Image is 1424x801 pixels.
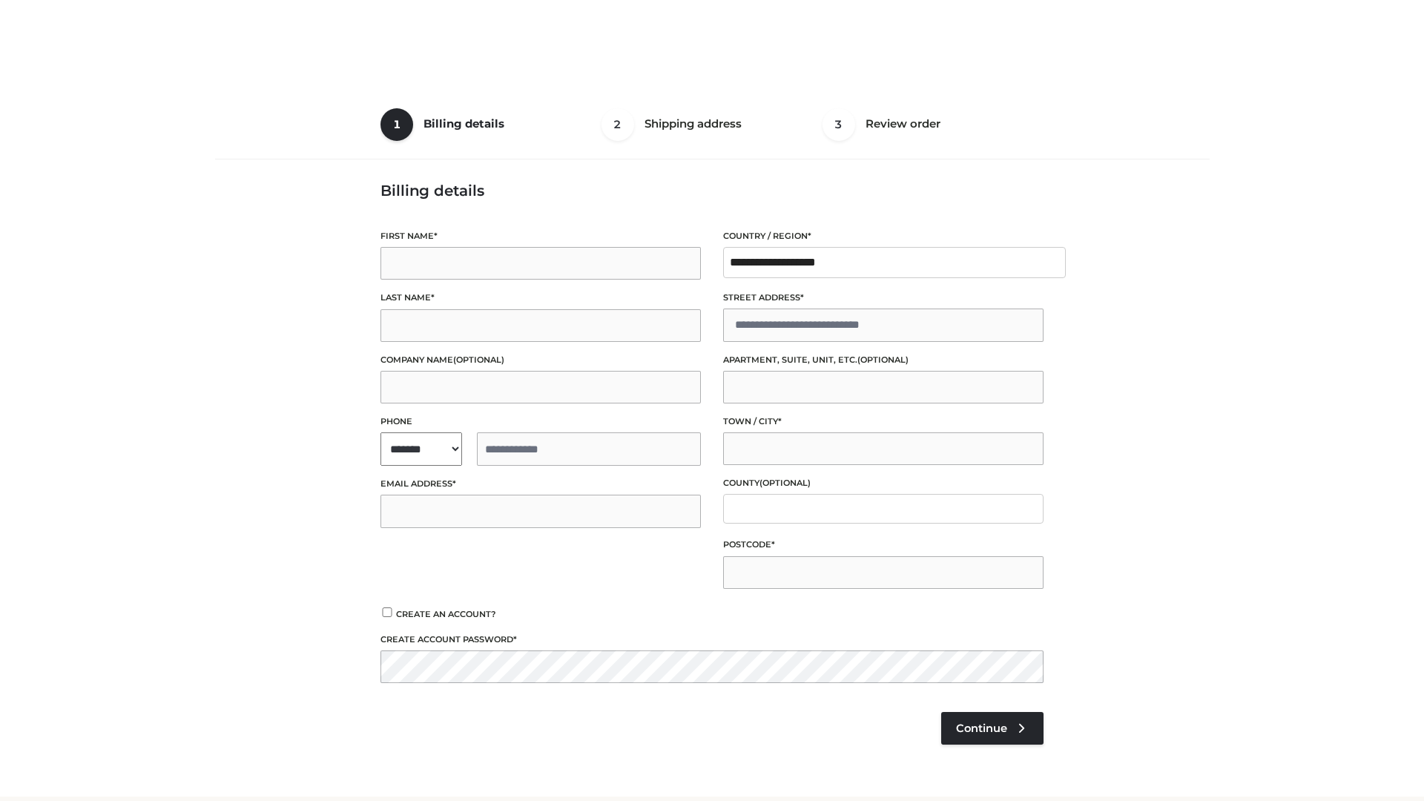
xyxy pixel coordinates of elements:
label: Phone [380,415,701,429]
label: Email address [380,477,701,491]
span: Continue [956,722,1007,735]
label: County [723,476,1044,490]
span: (optional) [759,478,811,488]
label: Postcode [723,538,1044,552]
label: Apartment, suite, unit, etc. [723,353,1044,367]
label: Last name [380,291,701,305]
label: First name [380,229,701,243]
label: Create account password [380,633,1044,647]
h3: Billing details [380,182,1044,200]
label: Company name [380,353,701,367]
span: Review order [866,116,940,131]
label: Town / City [723,415,1044,429]
span: 2 [601,108,634,141]
input: Create an account? [380,607,394,617]
span: 3 [823,108,855,141]
span: (optional) [857,355,909,365]
span: (optional) [453,355,504,365]
a: Continue [941,712,1044,745]
label: Street address [723,291,1044,305]
span: Shipping address [645,116,742,131]
span: 1 [380,108,413,141]
span: Billing details [423,116,504,131]
span: Create an account? [396,609,496,619]
label: Country / Region [723,229,1044,243]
